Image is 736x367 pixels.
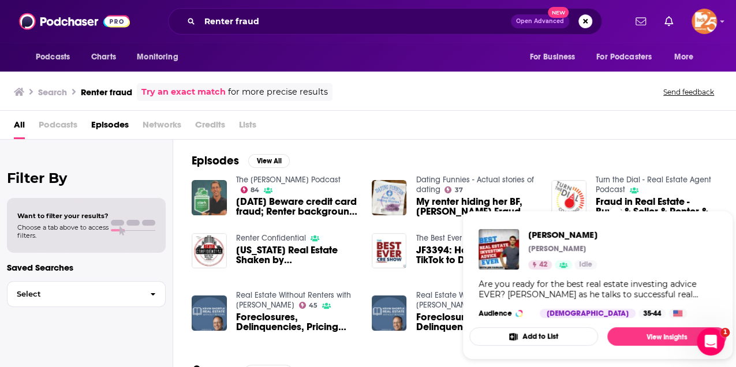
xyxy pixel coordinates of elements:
[81,87,132,98] h3: Renter fraud
[479,309,530,318] h3: Audience
[574,260,597,269] a: Idle
[7,262,166,273] p: Saved Searches
[455,188,463,193] span: 37
[236,312,358,332] span: Foreclosures, Delinquencies, Pricing Trends and Fraud!
[192,233,227,268] img: New York Real Estate Shaken by Trump Fraud Ruling: Implications for Renters
[479,229,519,269] img: Joe Fairless
[309,303,317,308] span: 45
[28,46,85,68] button: open menu
[416,197,537,216] a: My renter hiding her BF, Ashley Madison Fraud, and White or Black "caulk"?
[596,49,652,65] span: For Podcasters
[372,295,407,331] img: Foreclosures, Delinquencies, Pricing Trends and Fraud!
[516,18,564,24] span: Open Advanced
[674,49,694,65] span: More
[143,115,181,139] span: Networks
[529,49,575,65] span: For Business
[540,309,636,318] div: [DEMOGRAPHIC_DATA]
[596,175,711,194] a: Turn the Dial - Real Estate Agent Podcast
[168,8,602,35] div: Search podcasts, credits, & more...
[596,197,718,216] a: Fraud in Real Estate - Buyer & Seller & Renter & Agent BEWARE!!
[192,295,227,331] img: Foreclosures, Delinquencies, Pricing Trends and Fraud!
[416,175,533,194] a: Dating Funnies - Actual stories of dating
[36,49,70,65] span: Podcasts
[19,10,130,32] a: Podchaser - Follow, Share and Rate Podcasts
[236,290,351,310] a: Real Estate Without Renters with Kevin Shortle
[84,46,123,68] a: Charts
[479,279,717,299] div: Are you ready for the best real estate investing advice EVER? [PERSON_NAME] as he talks to succes...
[469,327,598,346] button: Add to List
[692,9,717,34] img: User Profile
[200,12,511,31] input: Search podcasts, credits, & more...
[372,180,407,215] img: My renter hiding her BF, Ashley Madison Fraud, and White or Black "caulk"?
[692,9,717,34] span: Logged in as kerrifulks
[91,115,129,139] a: Episodes
[416,245,537,265] span: JF3394: How Renters Use TikTok to Defraud Landlords ft. [PERSON_NAME]
[511,14,569,28] button: Open AdvancedNew
[416,197,537,216] span: My renter hiding her BF, [PERSON_NAME] Fraud, and [PERSON_NAME] or Black "caulk"?
[548,7,569,18] span: New
[372,233,407,268] img: JF3394: How Renters Use TikTok to Defraud Landlords ft. Jarred Schenke
[666,46,708,68] button: open menu
[521,46,589,68] button: open menu
[579,259,592,271] span: Idle
[17,212,109,220] span: Want to filter your results?
[236,197,358,216] span: [DATE] Beware credit card fraud; Renter background checks are flawed
[141,85,226,99] a: Try an exact match
[638,309,666,318] div: 35-44
[528,229,597,240] span: [PERSON_NAME]
[8,290,141,298] span: Select
[589,46,668,68] button: open menu
[444,186,463,193] a: 37
[607,327,726,346] a: View Insights
[38,87,67,98] h3: Search
[539,259,547,271] span: 42
[416,290,530,310] a: Real Estate Without Renters with Kevin Shortle
[697,328,724,355] iframe: Intercom live chat
[192,153,239,168] h2: Episodes
[299,302,318,309] a: 45
[528,244,586,253] p: [PERSON_NAME]
[137,49,178,65] span: Monitoring
[39,115,77,139] span: Podcasts
[192,180,227,215] img: 6.22.20 Beware credit card fraud; Renter background checks are flawed
[416,312,537,332] a: Foreclosures, Delinquencies, Pricing Trends and Fraud!
[236,233,306,243] a: Renter Confidential
[7,170,166,186] h2: Filter By
[251,188,259,193] span: 84
[236,245,358,265] span: [US_STATE] Real Estate Shaken by [PERSON_NAME] Fraud Ruling: Implications for Renters
[17,223,109,239] span: Choose a tab above to access filters.
[236,175,341,185] a: The Clark Howard Podcast
[236,197,358,216] a: 6.22.20 Beware credit card fraud; Renter background checks are flawed
[236,245,358,265] a: New York Real Estate Shaken by Trump Fraud Ruling: Implications for Renters
[192,153,290,168] a: EpisodesView All
[692,9,717,34] button: Show profile menu
[416,245,537,265] a: JF3394: How Renters Use TikTok to Defraud Landlords ft. Jarred Schenke
[239,115,256,139] span: Lists
[416,233,499,243] a: The Best Ever CRE Show
[660,87,718,97] button: Send feedback
[91,49,116,65] span: Charts
[528,260,552,269] a: 42
[660,12,678,31] a: Show notifications dropdown
[129,46,193,68] button: open menu
[14,115,25,139] a: All
[551,180,586,215] img: Fraud in Real Estate - Buyer & Seller & Renter & Agent BEWARE!!
[241,186,260,193] a: 84
[631,12,651,31] a: Show notifications dropdown
[228,85,328,99] span: for more precise results
[7,281,166,307] button: Select
[195,115,225,139] span: Credits
[248,154,290,168] button: View All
